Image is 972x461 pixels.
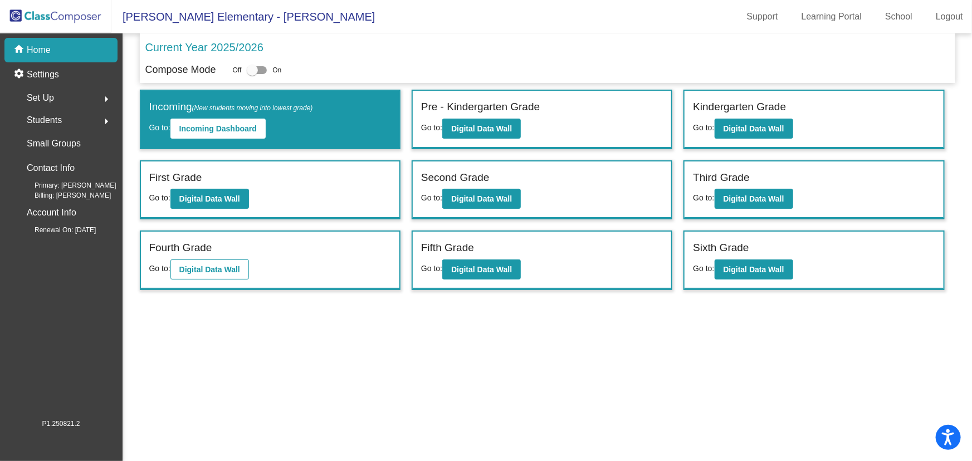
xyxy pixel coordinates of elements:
span: (New students moving into lowest grade) [192,104,313,112]
mat-icon: settings [13,68,27,81]
p: Compose Mode [145,62,216,77]
label: Fifth Grade [421,240,474,256]
span: Go to: [149,193,170,202]
b: Digital Data Wall [724,194,784,203]
mat-icon: home [13,43,27,57]
a: Learning Portal [793,8,871,26]
button: Digital Data Wall [170,259,249,279]
p: Current Year 2025/2026 [145,39,263,56]
span: Go to: [693,264,714,273]
span: Go to: [421,264,442,273]
span: On [272,65,281,75]
span: Primary: [PERSON_NAME] [17,180,116,190]
button: Digital Data Wall [442,189,521,209]
mat-icon: arrow_right [100,92,113,106]
p: Contact Info [27,160,75,176]
b: Digital Data Wall [179,265,240,274]
span: Go to: [149,264,170,273]
button: Digital Data Wall [442,259,521,279]
a: Logout [927,8,972,26]
p: Small Groups [27,136,81,151]
label: Sixth Grade [693,240,749,256]
p: Account Info [27,205,76,220]
span: Renewal On: [DATE] [17,225,96,235]
button: Digital Data Wall [715,119,793,139]
p: Home [27,43,51,57]
b: Incoming Dashboard [179,124,257,133]
b: Digital Data Wall [724,265,784,274]
b: Digital Data Wall [451,265,512,274]
span: Students [27,112,62,128]
button: Digital Data Wall [442,119,521,139]
button: Digital Data Wall [170,189,249,209]
span: Go to: [421,123,442,132]
b: Digital Data Wall [724,124,784,133]
span: Off [233,65,242,75]
span: Go to: [149,123,170,132]
label: Fourth Grade [149,240,212,256]
span: Set Up [27,90,54,106]
label: Incoming [149,99,313,115]
button: Incoming Dashboard [170,119,266,139]
span: Go to: [693,123,714,132]
mat-icon: arrow_right [100,115,113,128]
a: Support [738,8,787,26]
button: Digital Data Wall [715,259,793,279]
button: Digital Data Wall [715,189,793,209]
label: Third Grade [693,170,749,186]
b: Digital Data Wall [451,194,512,203]
p: Settings [27,68,59,81]
label: First Grade [149,170,202,186]
span: Billing: [PERSON_NAME] [17,190,111,200]
label: Pre - Kindergarten Grade [421,99,540,115]
b: Digital Data Wall [179,194,240,203]
label: Kindergarten Grade [693,99,786,115]
span: [PERSON_NAME] Elementary - [PERSON_NAME] [111,8,375,26]
span: Go to: [421,193,442,202]
span: Go to: [693,193,714,202]
label: Second Grade [421,170,490,186]
a: School [876,8,921,26]
b: Digital Data Wall [451,124,512,133]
